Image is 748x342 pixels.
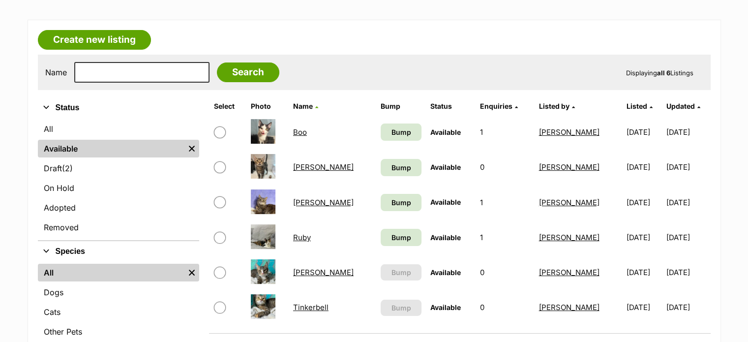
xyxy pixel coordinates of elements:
[430,163,461,171] span: Available
[480,102,518,110] a: Enquiries
[391,127,411,137] span: Bump
[430,198,461,206] span: Available
[666,186,709,219] td: [DATE]
[476,115,534,149] td: 1
[627,102,647,110] span: Listed
[293,102,313,110] span: Name
[627,102,653,110] a: Listed
[217,62,279,82] input: Search
[38,264,184,281] a: All
[38,179,199,197] a: On Hold
[476,255,534,289] td: 0
[381,194,421,211] a: Bump
[38,118,199,240] div: Status
[666,220,709,254] td: [DATE]
[476,150,534,184] td: 0
[430,303,461,311] span: Available
[38,303,199,321] a: Cats
[38,101,199,114] button: Status
[381,264,421,280] button: Bump
[657,69,670,77] strong: all 6
[626,69,693,77] span: Displaying Listings
[381,124,421,141] a: Bump
[38,30,151,50] a: Create new listing
[184,264,199,281] a: Remove filter
[293,233,311,242] a: Ruby
[45,68,67,77] label: Name
[426,98,475,114] th: Status
[480,102,512,110] span: translation missing: en.admin.listings.index.attributes.enquiries
[62,162,73,174] span: (2)
[539,102,569,110] span: Listed by
[293,198,354,207] a: [PERSON_NAME]
[623,255,665,289] td: [DATE]
[623,220,665,254] td: [DATE]
[666,102,695,110] span: Updated
[38,245,199,258] button: Species
[381,229,421,246] a: Bump
[38,120,199,138] a: All
[293,303,329,312] a: Tinkerbell
[539,162,599,172] a: [PERSON_NAME]
[381,300,421,316] button: Bump
[377,98,425,114] th: Bump
[430,233,461,242] span: Available
[184,140,199,157] a: Remove filter
[539,303,599,312] a: [PERSON_NAME]
[539,198,599,207] a: [PERSON_NAME]
[476,186,534,219] td: 1
[539,268,599,277] a: [PERSON_NAME]
[293,102,318,110] a: Name
[38,323,199,341] a: Other Pets
[539,127,599,137] a: [PERSON_NAME]
[38,140,184,157] a: Available
[391,232,411,243] span: Bump
[476,220,534,254] td: 1
[391,267,411,278] span: Bump
[430,128,461,136] span: Available
[623,186,665,219] td: [DATE]
[666,150,709,184] td: [DATE]
[391,197,411,208] span: Bump
[247,98,288,114] th: Photo
[666,115,709,149] td: [DATE]
[539,102,575,110] a: Listed by
[623,115,665,149] td: [DATE]
[293,268,354,277] a: [PERSON_NAME]
[391,303,411,313] span: Bump
[293,127,307,137] a: Boo
[210,98,246,114] th: Select
[381,159,421,176] a: Bump
[476,290,534,324] td: 0
[539,233,599,242] a: [PERSON_NAME]
[666,255,709,289] td: [DATE]
[293,162,354,172] a: [PERSON_NAME]
[430,268,461,277] span: Available
[623,150,665,184] td: [DATE]
[623,290,665,324] td: [DATE]
[38,199,199,217] a: Adopted
[38,283,199,301] a: Dogs
[391,162,411,173] span: Bump
[666,102,700,110] a: Updated
[38,218,199,236] a: Removed
[38,159,199,177] a: Draft
[666,290,709,324] td: [DATE]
